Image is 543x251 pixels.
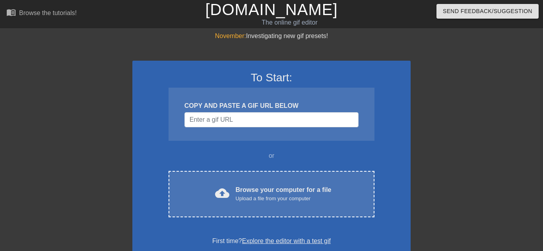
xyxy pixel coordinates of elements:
[143,236,400,246] div: First time?
[19,10,77,16] div: Browse the tutorials!
[185,18,394,27] div: The online gif editor
[6,8,16,17] span: menu_book
[236,195,332,203] div: Upload a file from your computer
[184,112,359,127] input: Username
[143,71,400,84] h3: To Start:
[184,101,359,111] div: COPY AND PASTE A GIF URL BELOW
[215,33,246,39] span: November:
[436,4,539,19] button: Send Feedback/Suggestion
[242,238,331,244] a: Explore the editor with a test gif
[6,8,77,20] a: Browse the tutorials!
[236,185,332,203] div: Browse your computer for a file
[132,31,411,41] div: Investigating new gif presets!
[153,151,390,161] div: or
[205,1,337,18] a: [DOMAIN_NAME]
[443,6,532,16] span: Send Feedback/Suggestion
[215,186,229,200] span: cloud_upload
